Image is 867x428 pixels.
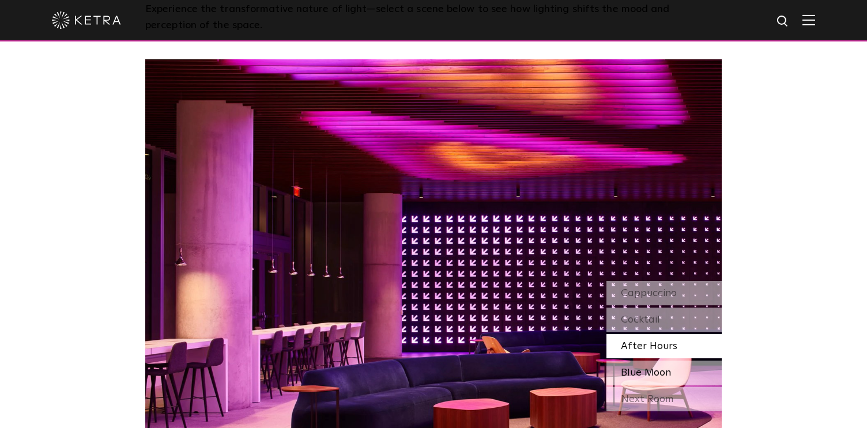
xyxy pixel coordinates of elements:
[621,341,677,351] span: After Hours
[52,12,121,29] img: ketra-logo-2019-white
[776,14,790,29] img: search icon
[802,14,815,25] img: Hamburger%20Nav.svg
[621,368,671,378] span: Blue Moon
[621,288,677,298] span: Cappuccino
[606,387,722,411] div: Next Room
[621,315,660,325] span: Cocktail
